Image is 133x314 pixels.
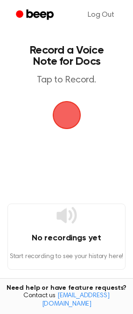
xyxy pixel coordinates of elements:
[78,4,124,26] a: Log Out
[17,45,116,67] h1: Record a Voice Note for Docs
[9,6,62,24] a: Beep
[8,252,125,262] p: Start recording to see your history here!
[53,101,81,129] img: Beep Logo
[6,292,127,308] span: Contact us
[42,293,110,307] a: [EMAIL_ADDRESS][DOMAIN_NAME]
[8,232,125,245] h4: No recordings yet
[17,75,116,86] p: Tap to Record.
